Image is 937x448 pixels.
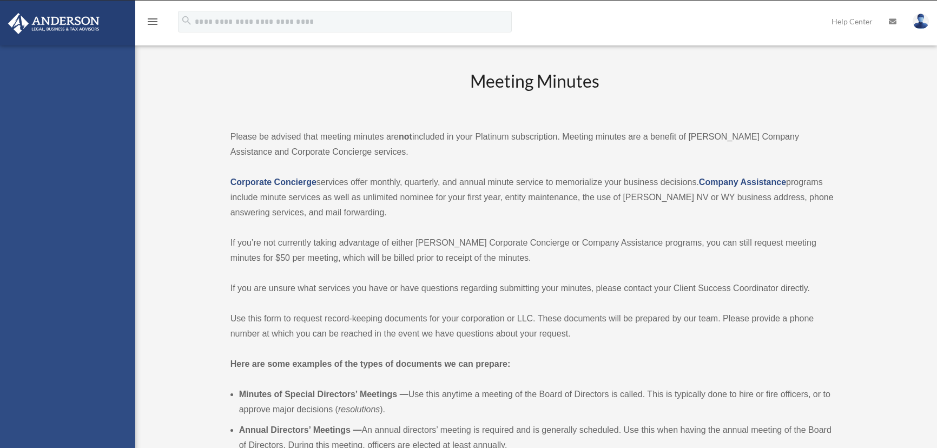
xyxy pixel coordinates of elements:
[338,405,380,414] em: resolutions
[913,14,929,29] img: User Pic
[230,359,511,368] strong: Here are some examples of the types of documents we can prepare:
[5,13,103,34] img: Anderson Advisors Platinum Portal
[146,15,159,28] i: menu
[146,19,159,28] a: menu
[230,311,840,341] p: Use this form to request record-keeping documents for your corporation or LLC. These documents wi...
[230,175,840,220] p: services offer monthly, quarterly, and annual minute service to memorialize your business decisio...
[239,425,362,434] b: Annual Directors’ Meetings —
[399,132,412,141] strong: not
[230,69,840,114] h2: Meeting Minutes
[230,177,316,187] a: Corporate Concierge
[230,129,840,160] p: Please be advised that meeting minutes are included in your Platinum subscription. Meeting minute...
[230,235,840,266] p: If you’re not currently taking advantage of either [PERSON_NAME] Corporate Concierge or Company A...
[230,281,840,296] p: If you are unsure what services you have or have questions regarding submitting your minutes, ple...
[239,390,408,399] b: Minutes of Special Directors’ Meetings —
[239,387,840,417] li: Use this anytime a meeting of the Board of Directors is called. This is typically done to hire or...
[181,15,193,27] i: search
[699,177,786,187] a: Company Assistance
